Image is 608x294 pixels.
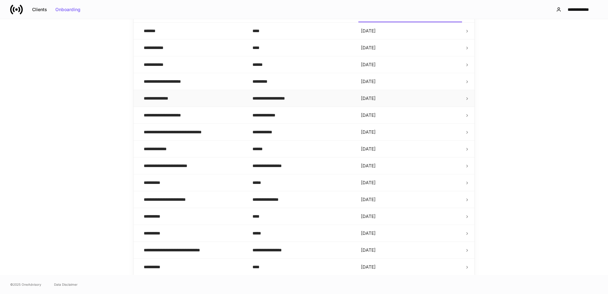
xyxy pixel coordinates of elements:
[356,191,465,208] td: [DATE]
[356,23,465,39] td: [DATE]
[28,4,51,15] button: Clients
[32,7,47,12] div: Clients
[356,174,465,191] td: [DATE]
[356,242,465,259] td: [DATE]
[356,73,465,90] td: [DATE]
[356,225,465,242] td: [DATE]
[356,259,465,276] td: [DATE]
[356,107,465,124] td: [DATE]
[55,7,80,12] div: Onboarding
[356,39,465,56] td: [DATE]
[54,282,78,287] a: Data Disclaimer
[356,141,465,157] td: [DATE]
[51,4,85,15] button: Onboarding
[356,56,465,73] td: [DATE]
[356,90,465,107] td: [DATE]
[356,157,465,174] td: [DATE]
[10,282,41,287] span: © 2025 OneAdvisory
[356,208,465,225] td: [DATE]
[356,124,465,141] td: [DATE]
